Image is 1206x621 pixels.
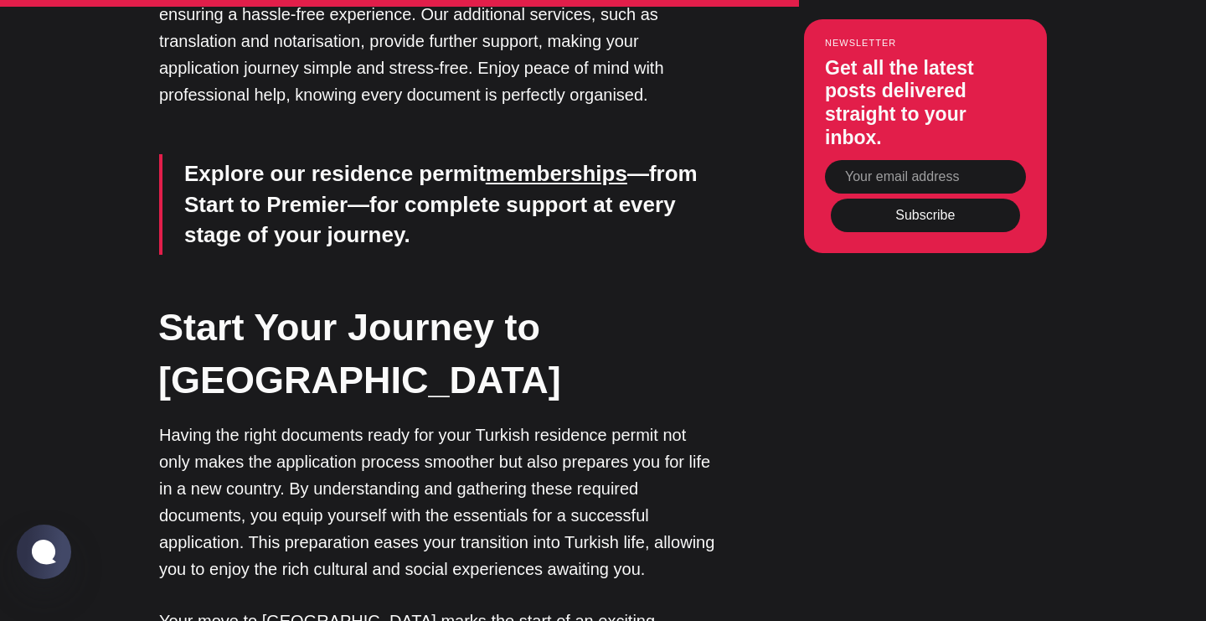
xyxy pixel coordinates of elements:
[831,199,1020,232] button: Subscribe
[486,161,627,186] a: memberships
[825,160,1026,194] input: Your email address
[825,56,1026,148] h3: Get all the latest posts delivered straight to your inbox.
[159,422,720,582] p: Having the right documents ready for your Turkish residence permit not only makes the application...
[825,37,1026,47] small: Newsletter
[158,306,561,401] strong: Start Your Journey to [GEOGRAPHIC_DATA]
[159,154,720,254] blockquote: Explore our residence permit —from Start to Premier—for complete support at every stage of your j...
